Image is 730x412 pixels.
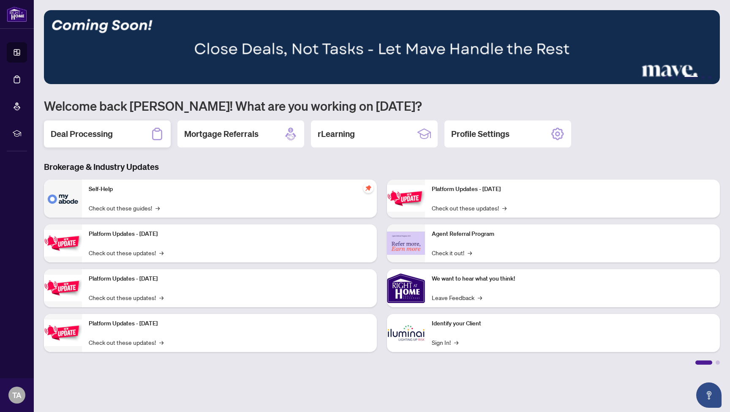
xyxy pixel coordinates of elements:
img: Platform Updates - July 8, 2025 [44,319,82,346]
p: Self-Help [89,185,370,194]
h2: Deal Processing [51,128,113,140]
p: Platform Updates - [DATE] [432,185,713,194]
img: Identify your Client [387,314,425,352]
img: Platform Updates - July 21, 2025 [44,275,82,301]
button: 5 [701,76,705,79]
a: Sign In!→ [432,338,458,347]
span: → [159,293,163,302]
span: → [454,338,458,347]
h3: Brokerage & Industry Updates [44,161,720,173]
p: Platform Updates - [DATE] [89,319,370,328]
p: We want to hear what you think! [432,274,713,284]
a: Check it out!→ [432,248,472,257]
a: Leave Feedback→ [432,293,482,302]
button: 3 [678,76,681,79]
span: → [159,248,163,257]
p: Identify your Client [432,319,713,328]
button: 1 [664,76,667,79]
img: Agent Referral Program [387,232,425,255]
p: Agent Referral Program [432,229,713,239]
a: Check out these updates!→ [89,248,163,257]
h1: Welcome back [PERSON_NAME]! What are you working on [DATE]? [44,98,720,114]
a: Check out these guides!→ [89,203,160,213]
span: → [159,338,163,347]
h2: Profile Settings [451,128,509,140]
img: Slide 3 [44,10,720,84]
button: 4 [684,76,698,79]
img: Self-Help [44,180,82,218]
button: Open asap [696,382,722,408]
span: pushpin [363,183,373,193]
img: Platform Updates - September 16, 2025 [44,230,82,256]
p: Platform Updates - [DATE] [89,274,370,284]
span: → [155,203,160,213]
span: → [468,248,472,257]
a: Check out these updates!→ [89,338,163,347]
a: Check out these updates!→ [89,293,163,302]
img: Platform Updates - June 23, 2025 [387,185,425,212]
button: 6 [708,76,711,79]
h2: rLearning [318,128,355,140]
img: We want to hear what you think! [387,269,425,307]
button: 2 [671,76,674,79]
span: TA [12,389,22,401]
h2: Mortgage Referrals [184,128,259,140]
span: → [502,203,507,213]
img: logo [7,6,27,22]
p: Platform Updates - [DATE] [89,229,370,239]
a: Check out these updates!→ [432,203,507,213]
span: → [478,293,482,302]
